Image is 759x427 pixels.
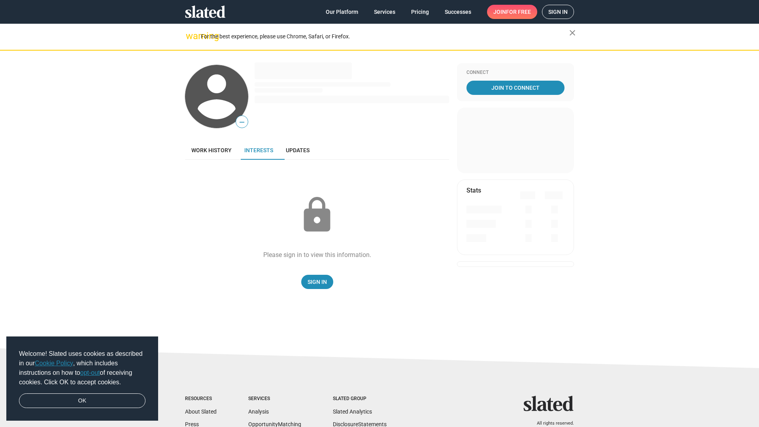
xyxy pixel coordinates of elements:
a: Analysis [248,408,269,415]
span: — [236,117,248,127]
mat-icon: warning [186,31,195,41]
a: Work history [185,141,238,160]
span: Join To Connect [468,81,563,95]
div: Connect [466,70,565,76]
a: Cookie Policy [35,360,73,367]
span: Successes [445,5,471,19]
a: About Slated [185,408,217,415]
a: Pricing [405,5,435,19]
a: dismiss cookie message [19,393,145,408]
div: Services [248,396,301,402]
a: Successes [438,5,478,19]
span: Our Platform [326,5,358,19]
mat-icon: lock [297,195,337,235]
span: Updates [286,147,310,153]
span: Interests [244,147,273,153]
span: Work history [191,147,232,153]
a: Joinfor free [487,5,537,19]
mat-card-title: Stats [466,186,481,195]
a: Interests [238,141,279,160]
div: cookieconsent [6,336,158,421]
a: opt-out [80,369,100,376]
a: Services [368,5,402,19]
span: Sign in [548,5,568,19]
a: Sign In [301,275,333,289]
a: Our Platform [319,5,364,19]
div: For the best experience, please use Chrome, Safari, or Firefox. [201,31,569,42]
div: Slated Group [333,396,387,402]
a: Updates [279,141,316,160]
span: Pricing [411,5,429,19]
a: Sign in [542,5,574,19]
a: Join To Connect [466,81,565,95]
span: for free [506,5,531,19]
div: Resources [185,396,217,402]
span: Join [493,5,531,19]
span: Welcome! Slated uses cookies as described in our , which includes instructions on how to of recei... [19,349,145,387]
a: Slated Analytics [333,408,372,415]
div: Please sign in to view this information. [263,251,371,259]
span: Sign In [308,275,327,289]
span: Services [374,5,395,19]
mat-icon: close [568,28,577,38]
